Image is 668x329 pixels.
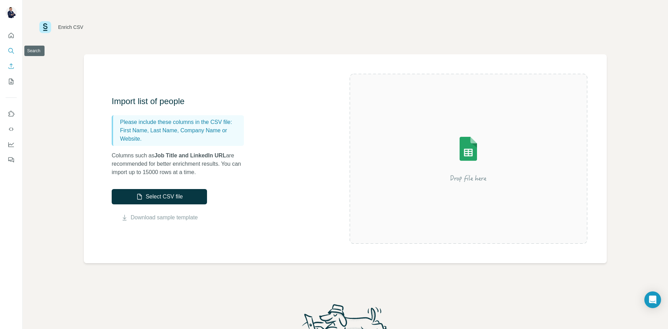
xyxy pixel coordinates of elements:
[6,123,17,135] button: Use Surfe API
[154,152,226,158] span: Job Title and LinkedIn URL
[112,213,207,222] button: Download sample template
[6,138,17,151] button: Dashboard
[112,151,251,177] p: Columns such as are recommended for better enrichment results. You can import up to 15000 rows at...
[112,189,207,204] button: Select CSV file
[644,291,661,308] div: Open Intercom Messenger
[58,24,83,31] div: Enrich CSV
[6,75,17,88] button: My lists
[6,29,17,42] button: Quick start
[6,108,17,120] button: Use Surfe on LinkedIn
[6,60,17,72] button: Enrich CSV
[406,117,531,201] img: Surfe Illustration - Drop file here or select below
[6,154,17,166] button: Feedback
[131,213,198,222] a: Download sample template
[39,21,51,33] img: Surfe Logo
[120,118,241,126] p: Please include these columns in the CSV file:
[6,7,17,18] img: Avatar
[120,126,241,143] p: First Name, Last Name, Company Name or Website.
[112,96,251,107] h3: Import list of people
[6,45,17,57] button: Search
